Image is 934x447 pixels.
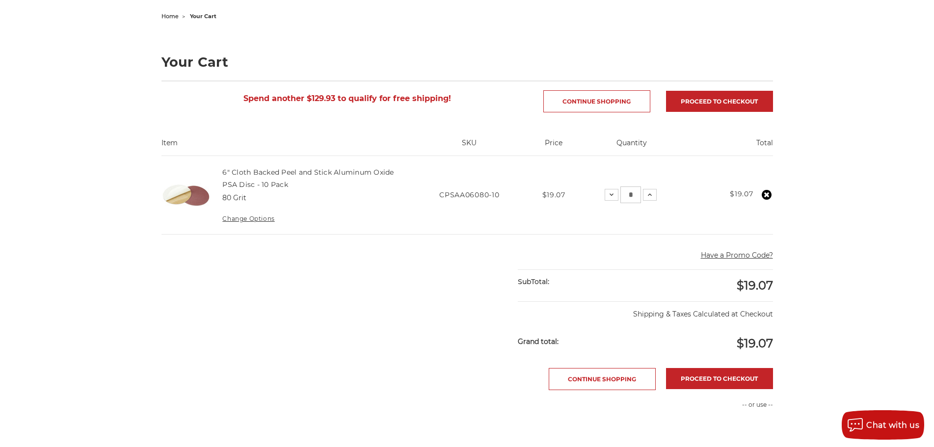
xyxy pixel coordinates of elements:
a: Continue Shopping [543,90,650,112]
th: Quantity [577,138,686,156]
a: 6" Cloth Backed Peel and Stick Aluminum Oxide PSA Disc - 10 Pack [222,168,394,188]
strong: $19.07 [730,189,753,198]
button: Have a Promo Code? [701,250,773,261]
span: $19.07 [737,278,773,292]
a: home [161,13,179,20]
a: Proceed to checkout [666,368,773,389]
th: SKU [408,138,530,156]
th: Item [161,138,409,156]
span: CPSAA06080-10 [439,190,499,199]
img: 6 inch Aluminum Oxide PSA Sanding Disc with Cloth Backing [161,171,211,220]
th: Total [686,138,773,156]
a: Continue Shopping [549,368,656,390]
span: Spend another $129.93 to qualify for free shipping! [243,94,451,103]
span: your cart [190,13,216,20]
span: Chat with us [866,421,919,430]
h1: Your Cart [161,55,773,69]
span: $19.07 [737,336,773,350]
span: $19.07 [542,190,565,199]
input: 6" Cloth Backed Peel and Stick Aluminum Oxide PSA Disc - 10 Pack Quantity: [620,186,641,203]
strong: Grand total: [518,337,559,346]
iframe: PayPal-paypal [650,420,773,439]
th: Price [530,138,577,156]
div: SubTotal: [518,270,645,294]
p: Shipping & Taxes Calculated at Checkout [518,301,773,319]
dd: 80 Grit [222,193,246,203]
a: Change Options [222,215,274,222]
button: Chat with us [842,410,924,440]
a: Proceed to checkout [666,91,773,112]
p: -- or use -- [650,400,773,409]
